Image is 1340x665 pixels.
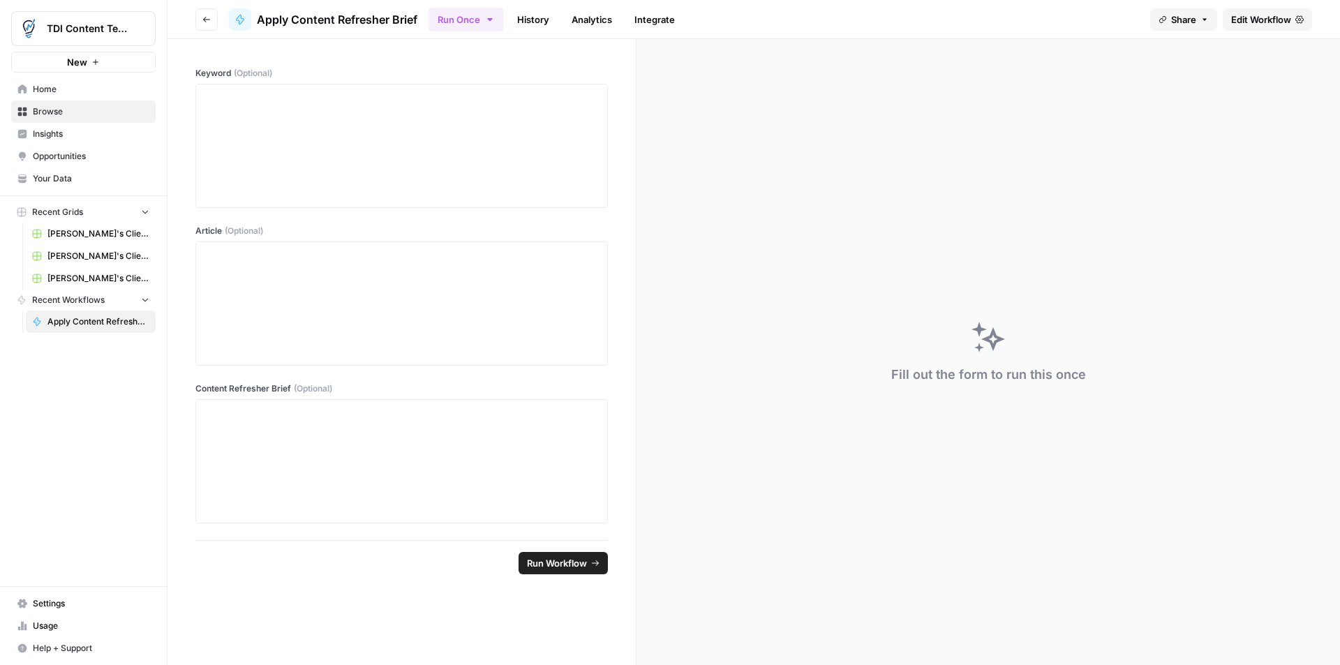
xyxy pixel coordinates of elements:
[234,67,272,80] span: (Optional)
[195,67,608,80] label: Keyword
[47,227,149,240] span: [PERSON_NAME]'s Clients - New Content
[294,382,332,395] span: (Optional)
[11,52,156,73] button: New
[47,315,149,328] span: Apply Content Refresher Brief
[519,552,608,574] button: Run Workflow
[33,620,149,632] span: Usage
[1223,8,1312,31] a: Edit Workflow
[11,290,156,311] button: Recent Workflows
[195,382,608,395] label: Content Refresher Brief
[47,250,149,262] span: [PERSON_NAME]'s Clients - New Content
[891,365,1086,384] div: Fill out the form to run this once
[33,150,149,163] span: Opportunities
[32,206,83,218] span: Recent Grids
[527,556,587,570] span: Run Workflow
[11,100,156,123] a: Browse
[26,311,156,333] a: Apply Content Refresher Brief
[67,55,87,69] span: New
[1231,13,1291,27] span: Edit Workflow
[32,294,105,306] span: Recent Workflows
[509,8,558,31] a: History
[11,615,156,637] a: Usage
[11,202,156,223] button: Recent Grids
[33,105,149,118] span: Browse
[33,128,149,140] span: Insights
[47,272,149,285] span: [PERSON_NAME]'s Clients - Optimizing Content
[429,8,503,31] button: Run Once
[1171,13,1196,27] span: Share
[33,597,149,610] span: Settings
[33,642,149,655] span: Help + Support
[225,225,263,237] span: (Optional)
[26,267,156,290] a: [PERSON_NAME]'s Clients - Optimizing Content
[26,223,156,245] a: [PERSON_NAME]'s Clients - New Content
[257,11,417,28] span: Apply Content Refresher Brief
[11,78,156,100] a: Home
[11,11,156,46] button: Workspace: TDI Content Team
[229,8,417,31] a: Apply Content Refresher Brief
[563,8,620,31] a: Analytics
[11,145,156,167] a: Opportunities
[26,245,156,267] a: [PERSON_NAME]'s Clients - New Content
[1150,8,1217,31] button: Share
[47,22,131,36] span: TDI Content Team
[16,16,41,41] img: TDI Content Team Logo
[195,225,608,237] label: Article
[11,167,156,190] a: Your Data
[33,83,149,96] span: Home
[626,8,683,31] a: Integrate
[33,172,149,185] span: Your Data
[11,637,156,659] button: Help + Support
[11,123,156,145] a: Insights
[11,592,156,615] a: Settings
